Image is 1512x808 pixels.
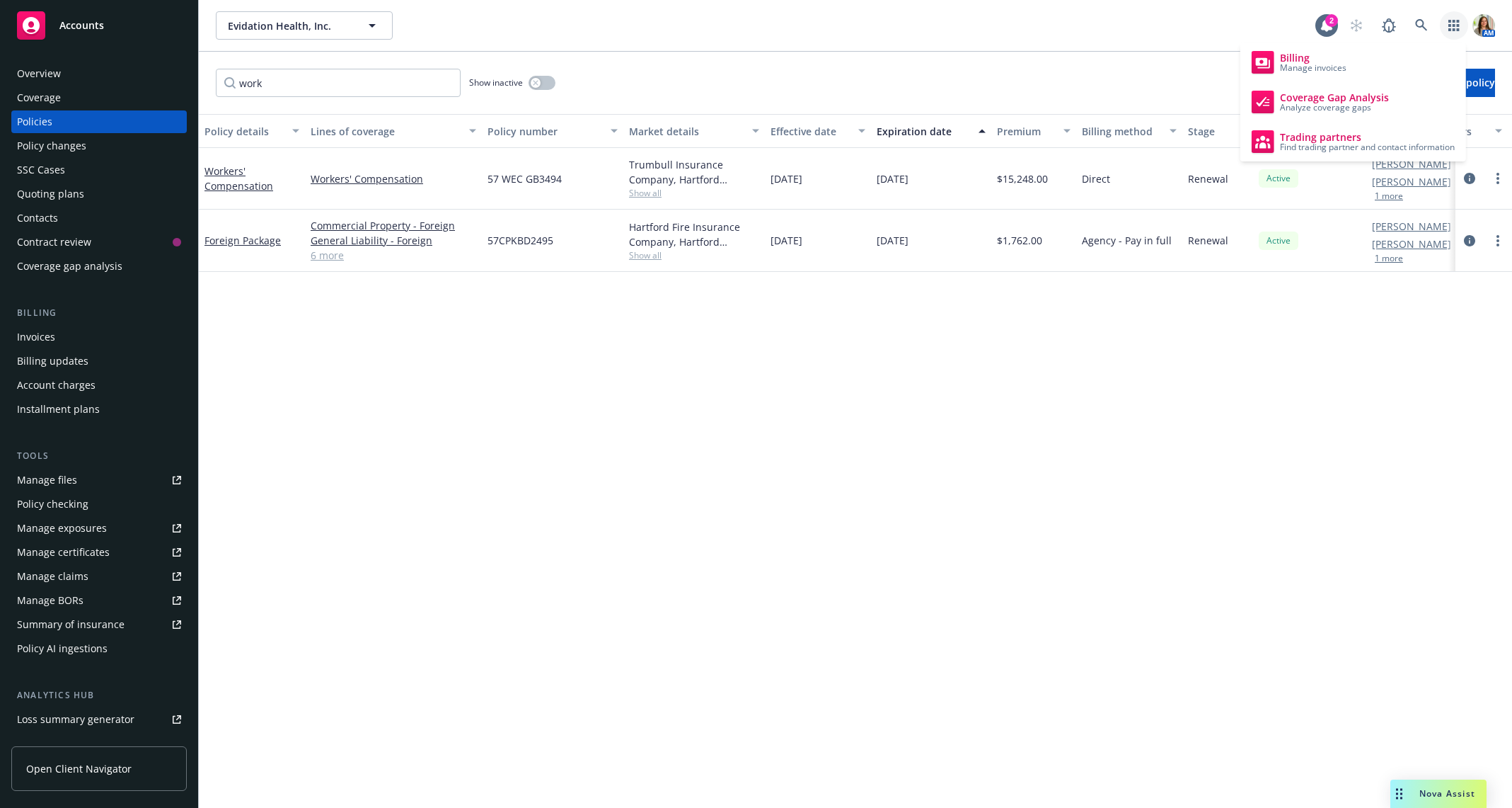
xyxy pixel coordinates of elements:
[17,565,88,588] div: Manage claims
[1342,11,1370,40] a: Start snowing
[482,114,623,148] button: Policy number
[1082,171,1110,186] span: Direct
[11,306,187,320] div: Billing
[204,164,273,193] a: Workers' Compensation
[1489,232,1506,249] a: more
[11,613,187,636] a: Summary of insurance
[216,69,461,97] input: Filter by keyword...
[17,493,88,516] div: Policy checking
[1188,171,1228,186] span: Renewal
[1375,192,1403,200] button: 1 more
[997,233,1042,248] span: $1,762.00
[623,114,765,148] button: Market details
[629,249,759,261] span: Show all
[997,124,1055,139] div: Premium
[204,124,284,139] div: Policy details
[771,124,850,139] div: Effective date
[1280,103,1389,112] span: Analyze coverage gaps
[871,114,991,148] button: Expiration date
[11,207,187,229] a: Contacts
[1372,237,1451,251] a: [PERSON_NAME]
[11,493,187,516] a: Policy checking
[17,398,100,421] div: Installment plans
[11,231,187,254] a: Contract review
[17,231,91,254] div: Contract review
[17,708,134,731] div: Loss summary generator
[17,207,58,229] div: Contacts
[1472,14,1495,37] img: photo
[17,517,107,540] div: Manage exposures
[1419,787,1475,800] span: Nova Assist
[1372,174,1451,189] a: [PERSON_NAME]
[311,218,476,233] a: Commercial Property - Foreign
[311,233,476,248] a: General Liability - Foreign
[11,469,187,491] a: Manage files
[11,398,187,421] a: Installment plans
[11,6,187,45] a: Accounts
[11,449,187,463] div: Tools
[629,157,759,187] div: Trumbull Insurance Company, Hartford Insurance Group
[1325,14,1338,27] div: 2
[17,637,108,660] div: Policy AI ingestions
[629,220,759,249] div: Hartford Fire Insurance Company, Hartford Insurance Group, Hartford Insurance Group (International)
[1375,11,1403,40] a: Report a Bug
[17,62,61,85] div: Overview
[1264,172,1293,185] span: Active
[1407,11,1436,40] a: Search
[1372,157,1451,171] a: [PERSON_NAME]
[17,469,77,491] div: Manage files
[1246,85,1460,119] a: Coverage Gap Analysis
[1440,11,1468,40] a: Switch app
[1489,170,1506,187] a: more
[11,637,187,660] a: Policy AI ingestions
[1390,780,1408,808] div: Drag to move
[1375,254,1403,263] button: 1 more
[11,708,187,731] a: Loss summary generator
[11,326,187,348] a: Invoices
[17,350,88,372] div: Billing updates
[11,374,187,397] a: Account charges
[765,114,871,148] button: Effective date
[1082,124,1161,139] div: Billing method
[1246,125,1460,159] a: Trading partners
[17,86,61,109] div: Coverage
[17,110,52,133] div: Policies
[1372,219,1451,234] a: [PERSON_NAME]
[311,248,476,263] a: 6 more
[11,110,187,133] a: Policies
[17,374,96,397] div: Account charges
[311,124,461,139] div: Lines of coverage
[1390,780,1487,808] button: Nova Assist
[877,124,970,139] div: Expiration date
[11,255,187,278] a: Coverage gap analysis
[1461,232,1478,249] a: circleInformation
[991,114,1076,148] button: Premium
[17,159,65,181] div: SSC Cases
[11,541,187,564] a: Manage certificates
[997,171,1048,186] span: $15,248.00
[11,62,187,85] a: Overview
[11,565,187,588] a: Manage claims
[216,11,393,40] button: Evidation Health, Inc.
[11,589,187,612] a: Manage BORs
[1280,143,1455,152] span: Find trading partner and contact information
[11,135,187,157] a: Policy changes
[11,183,187,205] a: Quoting plans
[1182,114,1253,148] button: Stage
[17,589,83,612] div: Manage BORs
[17,613,125,636] div: Summary of insurance
[877,233,908,248] span: [DATE]
[487,233,553,248] span: 57CPKBD2495
[11,517,187,540] span: Manage exposures
[469,76,523,89] span: Show inactive
[629,124,744,139] div: Market details
[1280,64,1346,72] span: Manage invoices
[26,761,132,776] span: Open Client Navigator
[1246,45,1460,79] a: Billing
[204,234,281,247] a: Foreign Package
[17,326,55,348] div: Invoices
[487,171,562,186] span: 57 WEC GB3494
[1280,52,1346,64] span: Billing
[1280,132,1455,143] span: Trading partners
[17,135,86,157] div: Policy changes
